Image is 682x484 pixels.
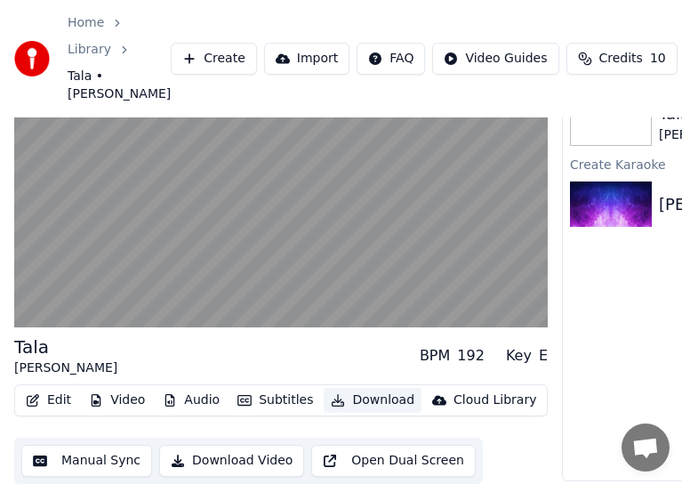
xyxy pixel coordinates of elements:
button: Audio [156,388,227,413]
nav: breadcrumb [68,14,171,103]
div: Open chat [622,423,670,472]
button: Edit [19,388,78,413]
button: Download [324,388,421,413]
span: 10 [650,50,666,68]
button: Video [82,388,152,413]
button: Create [171,43,257,75]
button: Open Dual Screen [311,445,476,477]
button: Subtitles [230,388,320,413]
span: Credits [599,50,643,68]
button: Video Guides [432,43,558,75]
a: Home [68,14,104,32]
div: Cloud Library [453,391,536,409]
div: BPM [420,345,450,367]
div: Tala [14,335,117,359]
img: youka [14,41,50,77]
div: E [539,345,548,367]
button: Manual Sync [21,445,152,477]
div: [PERSON_NAME] [14,359,117,377]
button: Import [264,43,349,75]
button: Credits10 [566,43,678,75]
a: Library [68,41,111,59]
button: FAQ [357,43,425,75]
span: Tala • [PERSON_NAME] [68,68,171,103]
div: Key [506,345,532,367]
div: 192 [457,345,485,367]
button: Download Video [159,445,304,477]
